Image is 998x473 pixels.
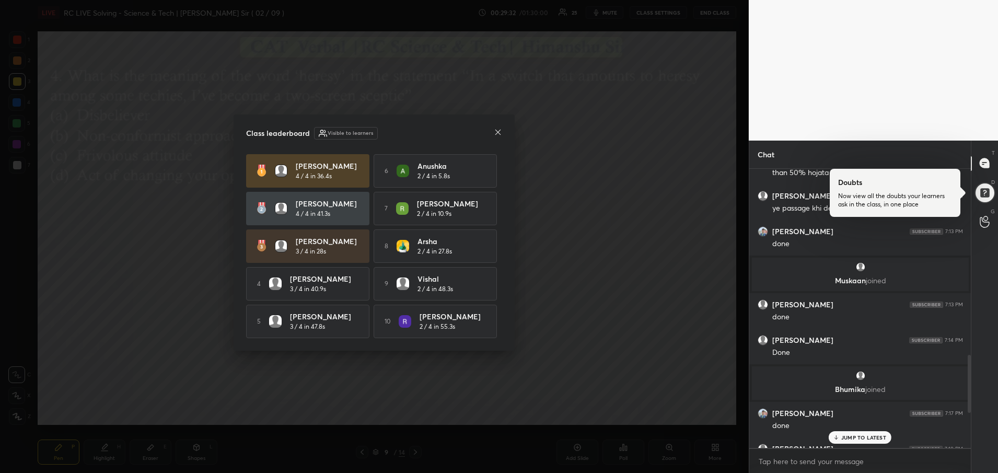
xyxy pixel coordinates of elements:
div: 7:13 PM [945,228,963,235]
h4: [PERSON_NAME] [296,236,361,247]
h5: 8 [385,241,388,251]
h4: Arsha [417,236,482,247]
h4: Vishal [417,273,482,284]
h5: 5 [257,317,261,326]
img: thumbnail.jpg [399,315,411,328]
h6: [PERSON_NAME] [772,227,833,236]
img: rank-3.169bc593.svg [257,240,266,252]
div: 7:11 PM [946,193,963,199]
div: 7:14 PM [945,337,963,343]
img: 4P8fHbbgJtejmAAAAAElFTkSuQmCC [910,228,943,235]
div: done [772,312,963,322]
img: thumbnail.jpg [758,227,768,236]
h5: 2 / 4 in 5.8s [417,171,450,181]
h5: 10 [385,317,390,326]
h5: 9 [385,279,388,289]
img: default.png [758,191,768,201]
div: 7:17 PM [945,410,963,417]
div: 7:18 PM [945,446,963,452]
img: default.png [855,262,865,272]
p: Muskaan [758,276,962,285]
img: rank-2.3a33aca6.svg [257,202,266,215]
h4: Class leaderboard [246,128,310,139]
p: Bhumika [758,385,962,394]
span: joined [865,275,886,285]
h5: 4 [257,279,261,289]
img: default.png [758,444,768,454]
img: default.png [275,165,287,177]
h4: [PERSON_NAME] [296,160,361,171]
h5: 3 / 4 in 28s [296,247,326,256]
h5: 2 / 4 in 55.3s [420,322,455,331]
img: 4P8fHbbgJtejmAAAAAElFTkSuQmCC [909,446,943,452]
p: D [991,178,995,186]
h4: [PERSON_NAME] [290,311,355,322]
img: default.png [269,315,282,328]
img: default.png [758,300,768,309]
img: default.png [275,203,287,214]
h5: 6 [385,166,388,176]
h6: [PERSON_NAME] [772,409,833,418]
img: thumbnail.jpg [758,409,768,418]
div: done [772,421,963,431]
h5: 3 / 4 in 47.8s [290,322,325,331]
h6: [PERSON_NAME] [772,336,833,345]
h5: 3 / 4 in 40.9s [290,284,326,294]
h4: Anushka [417,160,482,171]
h6: [PERSON_NAME] [772,300,833,309]
img: thumbnail.jpg [397,240,409,252]
span: joined [865,384,886,394]
h6: [PERSON_NAME] [772,191,833,201]
img: 4P8fHbbgJtejmAAAAAElFTkSuQmCC [909,337,943,343]
div: Done [772,348,963,358]
h4: [PERSON_NAME] [290,273,355,284]
img: 4P8fHbbgJtejmAAAAAElFTkSuQmCC [910,410,943,417]
img: default.png [269,278,282,290]
img: thumbnail.jpg [396,202,409,215]
div: grid [749,169,971,448]
img: default.png [758,336,768,345]
h4: [PERSON_NAME] [420,311,484,322]
p: Chat [749,141,783,168]
h5: 2 / 4 in 27.8s [417,247,452,256]
div: ye passage khi dekha dekha lg rha hai [772,203,963,214]
h5: 2 / 4 in 48.3s [417,284,453,294]
p: G [991,207,995,215]
img: default.png [397,278,409,290]
h4: [PERSON_NAME] [296,198,361,209]
h5: 2 / 4 in 10.9s [417,209,451,218]
h5: 4 / 4 in 36.4s [296,171,332,181]
div: ha sir roz krta hu lekin dr lgta kbhi kbhi accuracy less than 50% hojata h [772,158,963,178]
img: default.png [855,371,865,381]
div: done [772,239,963,249]
div: 7:13 PM [945,302,963,308]
h5: 4 / 4 in 41.3s [296,209,330,218]
p: T [992,149,995,157]
img: thumbnail.jpg [397,165,409,177]
img: default.png [275,240,287,252]
h5: 7 [385,204,388,213]
h6: Visible to learners [328,129,373,137]
h4: [PERSON_NAME] [417,198,482,209]
img: rank-1.ed6cb560.svg [257,165,266,177]
img: 4P8fHbbgJtejmAAAAAElFTkSuQmCC [910,302,943,308]
h6: [PERSON_NAME] [772,444,833,454]
p: JUMP TO LATEST [841,434,886,441]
